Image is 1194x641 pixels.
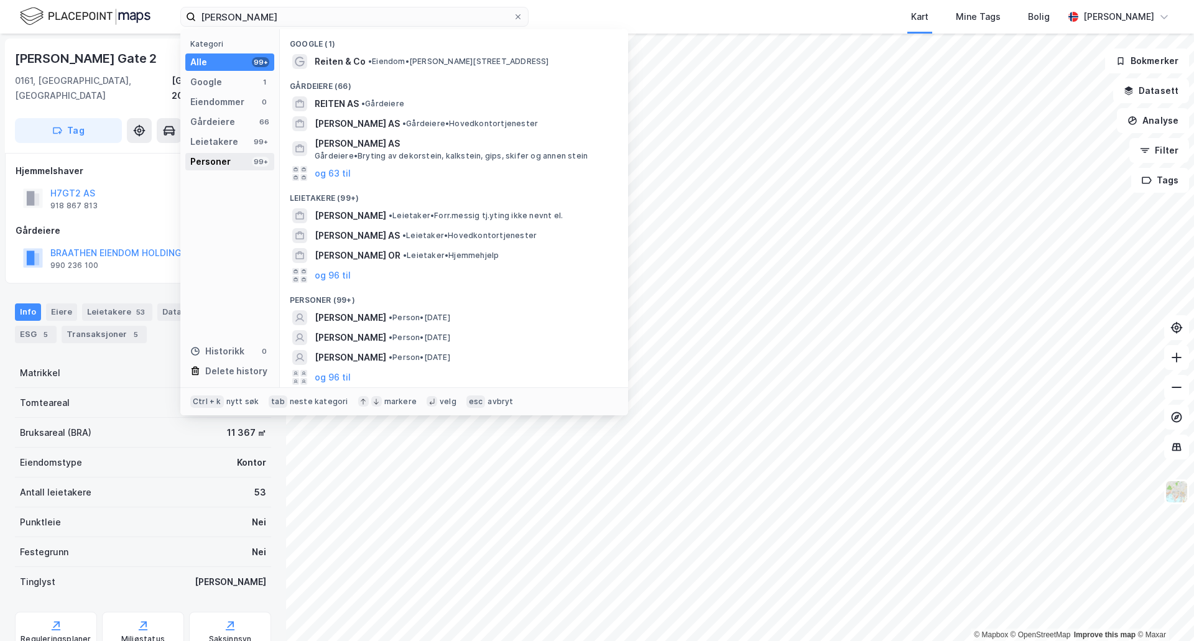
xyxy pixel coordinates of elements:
[315,268,351,283] button: og 96 til
[252,545,266,560] div: Nei
[368,57,549,67] span: Eiendom • [PERSON_NAME][STREET_ADDRESS]
[389,211,563,221] span: Leietaker • Forr.messig tj.yting ikke nevnt el.
[1113,78,1189,103] button: Datasett
[389,353,450,362] span: Person • [DATE]
[466,395,486,408] div: esc
[290,397,348,407] div: neste kategori
[315,208,386,223] span: [PERSON_NAME]
[402,231,406,240] span: •
[46,303,77,321] div: Eiere
[190,114,235,129] div: Gårdeiere
[315,116,400,131] span: [PERSON_NAME] AS
[315,248,400,263] span: [PERSON_NAME] OR
[1165,480,1188,504] img: Z
[157,303,219,321] div: Datasett
[361,99,404,109] span: Gårdeiere
[20,455,82,470] div: Eiendomstype
[315,310,386,325] span: [PERSON_NAME]
[20,485,91,500] div: Antall leietakere
[226,397,259,407] div: nytt søk
[280,71,628,94] div: Gårdeiere (66)
[402,119,406,128] span: •
[315,96,359,111] span: REITEN AS
[1011,630,1071,639] a: OpenStreetMap
[190,95,244,109] div: Eiendommer
[20,366,60,380] div: Matrikkel
[403,251,407,260] span: •
[20,515,61,530] div: Punktleie
[389,333,392,342] span: •
[172,73,271,103] div: [GEOGRAPHIC_DATA], 209/129
[129,328,142,341] div: 5
[384,397,417,407] div: markere
[16,223,271,238] div: Gårdeiere
[1074,630,1136,639] a: Improve this map
[1131,168,1189,193] button: Tags
[15,303,41,321] div: Info
[50,261,98,270] div: 990 236 100
[20,545,68,560] div: Festegrunn
[956,9,1001,24] div: Mine Tags
[315,330,386,345] span: [PERSON_NAME]
[15,48,159,68] div: [PERSON_NAME] Gate 2
[15,326,57,343] div: ESG
[205,364,267,379] div: Delete history
[280,183,628,206] div: Leietakere (99+)
[488,397,513,407] div: avbryt
[190,344,244,359] div: Historikk
[315,370,351,385] button: og 96 til
[15,118,122,143] button: Tag
[190,395,224,408] div: Ctrl + k
[389,313,450,323] span: Person • [DATE]
[368,57,372,66] span: •
[252,137,269,147] div: 99+
[190,55,207,70] div: Alle
[20,395,70,410] div: Tomteareal
[1117,108,1189,133] button: Analyse
[269,395,287,408] div: tab
[1083,9,1154,24] div: [PERSON_NAME]
[254,485,266,500] div: 53
[259,97,269,107] div: 0
[402,119,538,129] span: Gårdeiere • Hovedkontortjenester
[974,630,1008,639] a: Mapbox
[190,39,274,48] div: Kategori
[315,54,366,69] span: Reiten & Co
[196,7,513,26] input: Søk på adresse, matrikkel, gårdeiere, leietakere eller personer
[62,326,147,343] div: Transaksjoner
[259,346,269,356] div: 0
[252,57,269,67] div: 99+
[20,6,150,27] img: logo.f888ab2527a4732fd821a326f86c7f29.svg
[403,251,499,261] span: Leietaker • Hjemmehjelp
[315,350,386,365] span: [PERSON_NAME]
[190,154,231,169] div: Personer
[190,134,238,149] div: Leietakere
[20,425,91,440] div: Bruksareal (BRA)
[315,151,588,161] span: Gårdeiere • Bryting av dekorstein, kalkstein, gips, skifer og annen stein
[280,29,628,52] div: Google (1)
[16,164,271,178] div: Hjemmelshaver
[389,211,392,220] span: •
[190,75,222,90] div: Google
[39,328,52,341] div: 5
[20,574,55,589] div: Tinglyst
[237,455,266,470] div: Kontor
[389,313,392,322] span: •
[15,73,172,103] div: 0161, [GEOGRAPHIC_DATA], [GEOGRAPHIC_DATA]
[82,303,152,321] div: Leietakere
[252,157,269,167] div: 99+
[1132,581,1194,641] div: Kontrollprogram for chat
[227,425,266,440] div: 11 367 ㎡
[389,333,450,343] span: Person • [DATE]
[440,397,456,407] div: velg
[361,99,365,108] span: •
[252,515,266,530] div: Nei
[315,136,613,151] span: [PERSON_NAME] AS
[315,228,400,243] span: [PERSON_NAME] AS
[280,285,628,308] div: Personer (99+)
[1132,581,1194,641] iframe: Chat Widget
[389,353,392,362] span: •
[1129,138,1189,163] button: Filter
[134,306,147,318] div: 53
[315,166,351,181] button: og 63 til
